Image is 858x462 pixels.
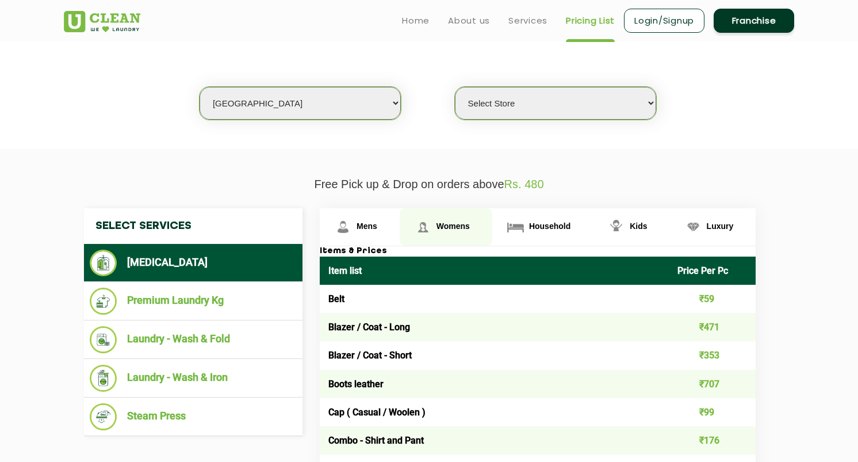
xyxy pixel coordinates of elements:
td: ₹99 [669,398,756,426]
li: Premium Laundry Kg [90,288,297,315]
a: Franchise [714,9,794,33]
span: Womens [436,222,470,231]
li: Steam Press [90,403,297,430]
td: ₹176 [669,426,756,455]
span: Luxury [707,222,734,231]
img: Steam Press [90,403,117,430]
span: Rs. 480 [504,178,544,190]
li: Laundry - Wash & Iron [90,365,297,392]
img: Household [505,217,526,237]
a: Login/Signup [624,9,704,33]
td: Blazer / Coat - Short [320,341,669,369]
td: Cap ( Casual / Woolen ) [320,398,669,426]
span: Mens [357,222,377,231]
a: Pricing List [566,14,615,28]
td: ₹59 [669,285,756,313]
img: Laundry - Wash & Iron [90,365,117,392]
td: ₹353 [669,341,756,369]
td: Boots leather [320,370,669,398]
td: Combo - Shirt and Pant [320,426,669,455]
img: Womens [413,217,433,237]
a: About us [448,14,490,28]
img: UClean Laundry and Dry Cleaning [64,11,140,32]
h3: Items & Prices [320,246,756,257]
td: ₹707 [669,370,756,398]
span: Household [529,222,570,231]
img: Dry Cleaning [90,250,117,276]
td: Blazer / Coat - Long [320,313,669,341]
a: Services [508,14,547,28]
th: Price Per Pc [669,257,756,285]
img: Kids [606,217,626,237]
span: Kids [630,222,647,231]
li: [MEDICAL_DATA] [90,250,297,276]
img: Laundry - Wash & Fold [90,326,117,353]
a: Home [402,14,430,28]
p: Free Pick up & Drop on orders above [64,178,794,191]
img: Mens [333,217,353,237]
h4: Select Services [84,208,302,244]
td: Belt [320,285,669,313]
li: Laundry - Wash & Fold [90,326,297,353]
td: ₹471 [669,313,756,341]
img: Luxury [683,217,703,237]
th: Item list [320,257,669,285]
img: Premium Laundry Kg [90,288,117,315]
